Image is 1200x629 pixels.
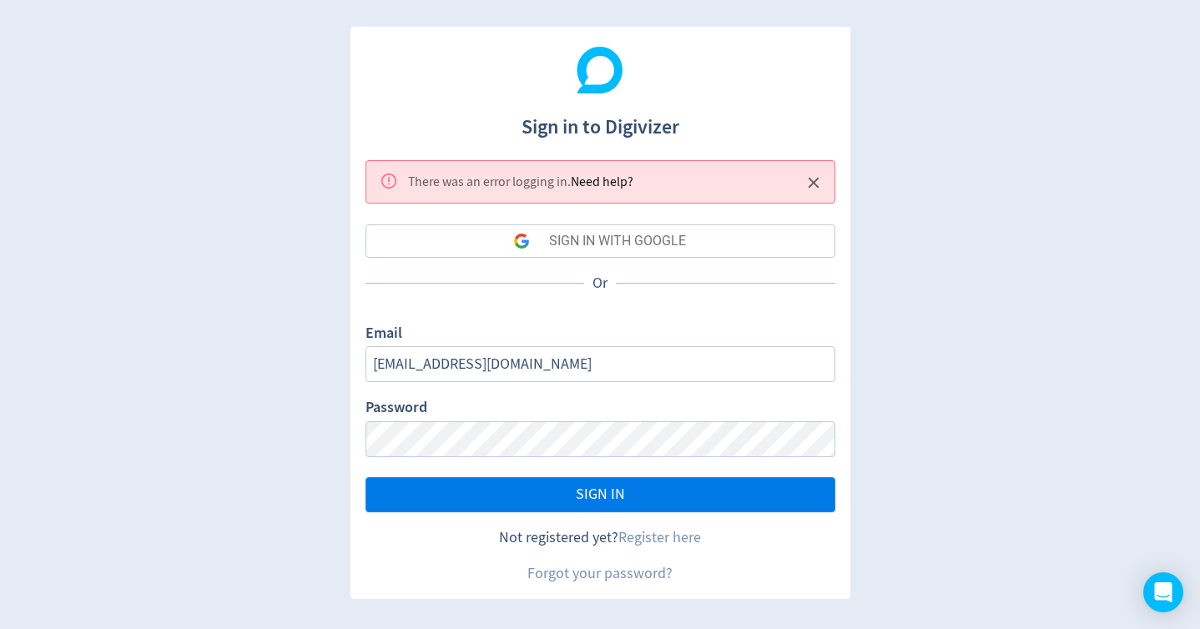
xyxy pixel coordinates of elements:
[366,527,835,548] div: Not registered yet?
[571,174,633,190] span: Need help?
[549,224,686,258] div: SIGN IN WITH GOOGLE
[366,477,835,512] button: SIGN IN
[366,224,835,258] button: SIGN IN WITH GOOGLE
[366,98,835,142] h1: Sign in to Digivizer
[527,564,673,583] a: Forgot your password?
[577,47,623,93] img: Digivizer Logo
[1143,572,1183,612] div: Open Intercom Messenger
[800,169,828,197] button: Close
[366,397,427,420] label: Password
[618,528,701,547] a: Register here
[366,323,402,346] label: Email
[584,273,616,294] p: Or
[408,166,633,199] div: There was an error logging in .
[576,487,625,502] span: SIGN IN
